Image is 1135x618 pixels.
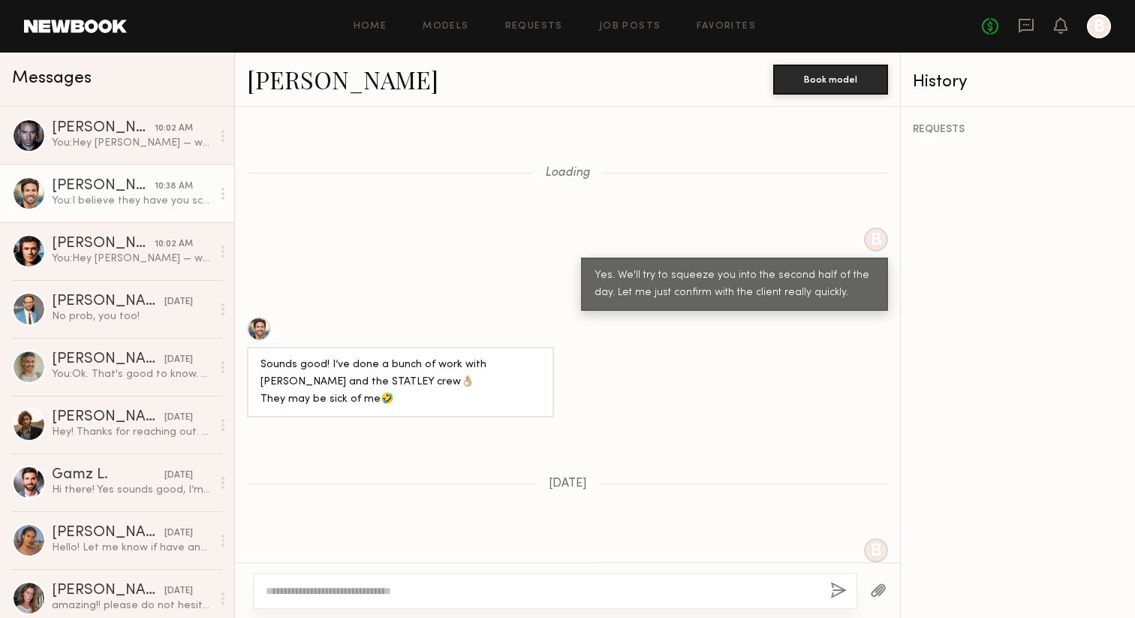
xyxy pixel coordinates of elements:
[155,179,193,194] div: 10:38 AM
[52,483,212,497] div: Hi there! Yes sounds good, I’m available 10/13 to 10/15, let me know if you have any questions!
[545,167,590,179] span: Loading
[773,72,888,85] a: Book model
[52,136,212,150] div: You: Hey [PERSON_NAME] — we’re locked in for [DATE].
[505,22,563,32] a: Requests
[773,65,888,95] button: Book model
[913,74,1123,91] div: History
[52,583,164,598] div: [PERSON_NAME]
[164,469,193,483] div: [DATE]
[697,22,756,32] a: Favorites
[599,22,661,32] a: Job Posts
[247,63,438,95] a: [PERSON_NAME]
[595,267,875,302] div: Yes. We'll try to squeeze you into the second half of the day. Let me just confirm with the clien...
[52,309,212,324] div: No prob, you too!
[52,194,212,208] div: You: I believe they have you scheduled to come in at 1:30pm [DATE].
[52,541,212,555] div: Hello! Let me know if have any other clients coming up
[164,584,193,598] div: [DATE]
[52,252,212,266] div: You: Hey [PERSON_NAME] — we’re locked in for [DATE].
[52,294,164,309] div: [PERSON_NAME]
[164,411,193,425] div: [DATE]
[52,425,212,439] div: Hey! Thanks for reaching out. Sounds fun. What would be the terms/usage?
[52,410,164,425] div: [PERSON_NAME]
[155,122,193,136] div: 10:02 AM
[423,22,468,32] a: Models
[913,125,1123,135] div: REQUESTS
[52,237,155,252] div: [PERSON_NAME]
[155,237,193,252] div: 10:02 AM
[52,367,212,381] div: You: Ok. That's good to know. Let's connect when you get back in town. Have a safe trip!
[52,526,164,541] div: [PERSON_NAME]
[260,357,540,408] div: Sounds good! I’ve done a bunch of work with [PERSON_NAME] and the STATLEY crew👌🏼 They may be sick...
[12,70,92,87] span: Messages
[52,121,155,136] div: [PERSON_NAME]
[1087,14,1111,38] a: B
[164,295,193,309] div: [DATE]
[549,478,587,490] span: [DATE]
[354,22,387,32] a: Home
[52,598,212,613] div: amazing!! please do not hesitate to reach out for future projects! you were so great to work with
[164,526,193,541] div: [DATE]
[52,179,155,194] div: [PERSON_NAME]
[164,353,193,367] div: [DATE]
[52,468,164,483] div: Gamz L.
[52,352,164,367] div: [PERSON_NAME]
